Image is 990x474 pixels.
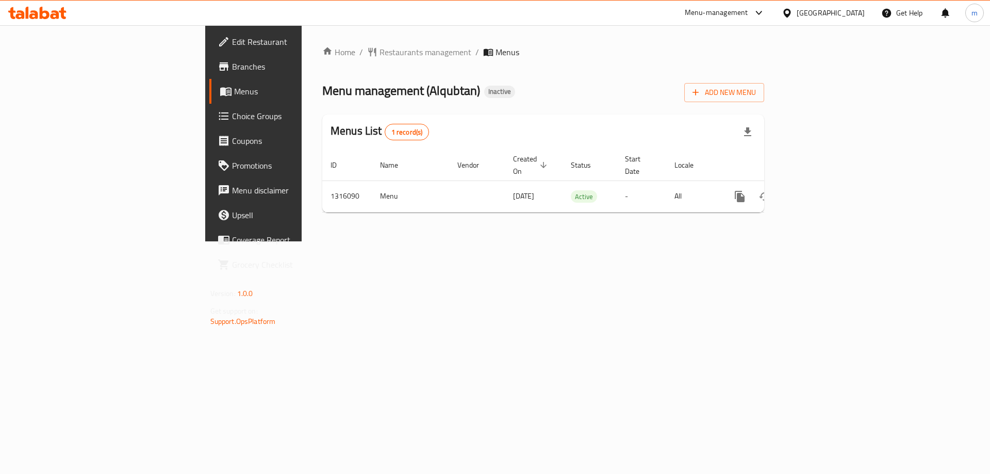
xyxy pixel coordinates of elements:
[209,128,371,153] a: Coupons
[209,252,371,277] a: Grocery Checklist
[209,153,371,178] a: Promotions
[571,190,597,203] div: Active
[209,79,371,104] a: Menus
[692,86,756,99] span: Add New Menu
[513,189,534,203] span: [DATE]
[232,135,362,147] span: Coupons
[209,29,371,54] a: Edit Restaurant
[617,181,666,212] td: -
[210,315,276,328] a: Support.OpsPlatform
[209,203,371,227] a: Upsell
[210,304,258,318] span: Get support on:
[367,46,471,58] a: Restaurants management
[797,7,865,19] div: [GEOGRAPHIC_DATA]
[372,181,449,212] td: Menu
[496,46,519,58] span: Menus
[237,287,253,300] span: 1.0.0
[571,159,604,171] span: Status
[380,159,411,171] span: Name
[234,85,362,97] span: Menus
[331,123,429,140] h2: Menus List
[385,124,430,140] div: Total records count
[385,127,429,137] span: 1 record(s)
[331,159,350,171] span: ID
[719,150,835,181] th: Actions
[209,227,371,252] a: Coverage Report
[484,86,515,98] div: Inactive
[232,209,362,221] span: Upsell
[232,110,362,122] span: Choice Groups
[209,178,371,203] a: Menu disclaimer
[210,287,236,300] span: Version:
[232,36,362,48] span: Edit Restaurant
[475,46,479,58] li: /
[685,7,748,19] div: Menu-management
[625,153,654,177] span: Start Date
[684,83,764,102] button: Add New Menu
[728,184,752,209] button: more
[513,153,550,177] span: Created On
[232,60,362,73] span: Branches
[209,104,371,128] a: Choice Groups
[752,184,777,209] button: Change Status
[971,7,978,19] span: m
[484,87,515,96] span: Inactive
[322,150,835,213] table: enhanced table
[674,159,707,171] span: Locale
[209,54,371,79] a: Branches
[232,184,362,197] span: Menu disclaimer
[232,159,362,172] span: Promotions
[232,234,362,246] span: Coverage Report
[571,191,597,203] span: Active
[322,79,480,102] span: Menu management ( Alqubtan )
[379,46,471,58] span: Restaurants management
[322,46,764,58] nav: breadcrumb
[457,159,492,171] span: Vendor
[232,258,362,271] span: Grocery Checklist
[666,181,719,212] td: All
[735,120,760,144] div: Export file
